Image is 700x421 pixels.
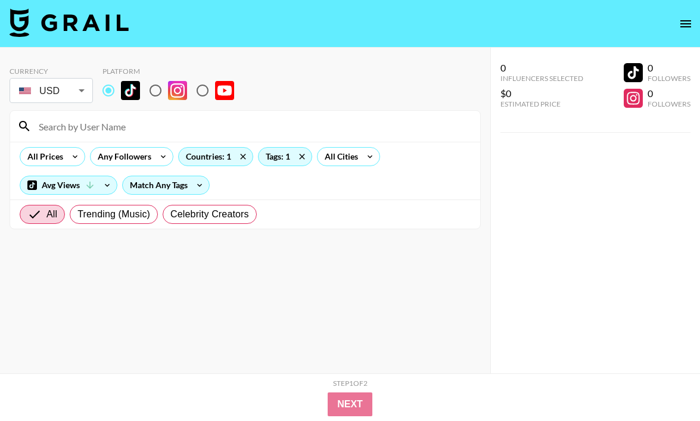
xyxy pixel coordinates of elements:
[20,148,66,166] div: All Prices
[500,74,583,83] div: Influencers Selected
[170,207,249,222] span: Celebrity Creators
[46,207,57,222] span: All
[648,88,690,99] div: 0
[674,12,698,36] button: open drawer
[215,81,234,100] img: YouTube
[259,148,312,166] div: Tags: 1
[121,81,140,100] img: TikTok
[648,99,690,108] div: Followers
[648,74,690,83] div: Followers
[10,67,93,76] div: Currency
[648,62,690,74] div: 0
[318,148,360,166] div: All Cities
[168,81,187,100] img: Instagram
[500,62,583,74] div: 0
[500,99,583,108] div: Estimated Price
[12,80,91,101] div: USD
[102,67,244,76] div: Platform
[123,176,209,194] div: Match Any Tags
[32,117,473,136] input: Search by User Name
[333,379,368,388] div: Step 1 of 2
[500,88,583,99] div: $0
[179,148,253,166] div: Countries: 1
[640,361,686,407] iframe: Drift Widget Chat Controller
[20,176,117,194] div: Avg Views
[10,8,129,37] img: Grail Talent
[77,207,150,222] span: Trending (Music)
[328,392,372,416] button: Next
[91,148,154,166] div: Any Followers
